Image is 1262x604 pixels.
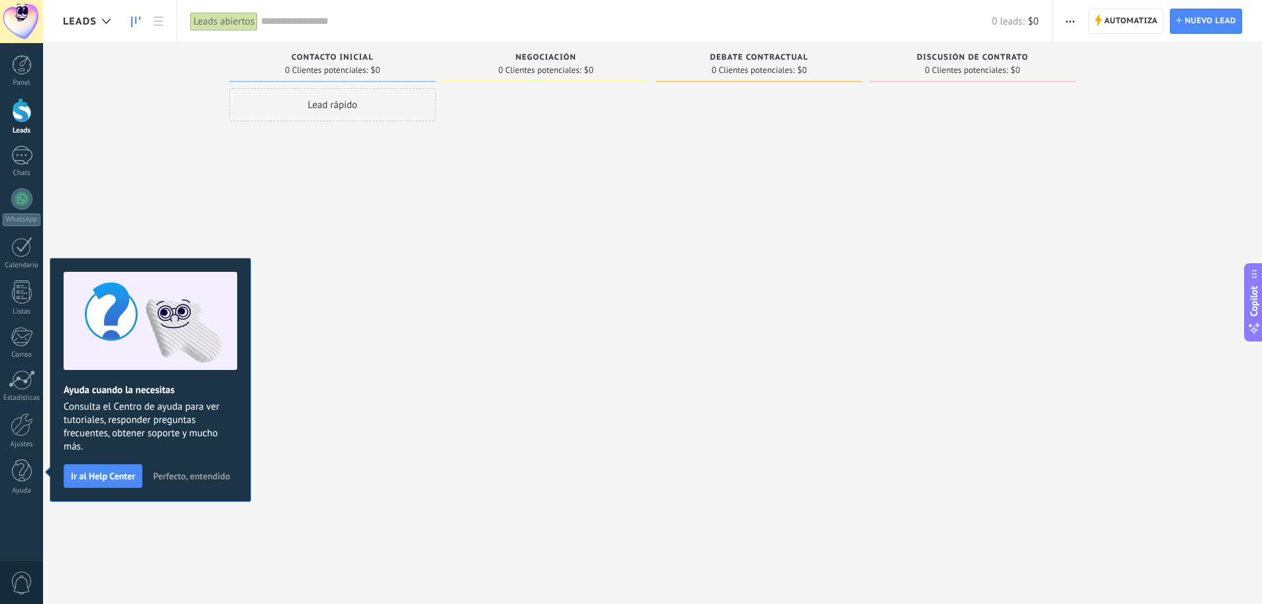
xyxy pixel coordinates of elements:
span: $0 [798,66,807,74]
span: Nuevo lead [1184,9,1236,33]
span: Perfecto, entendido [153,471,230,481]
span: Copilot [1247,286,1261,316]
div: Lead rápido [229,88,436,121]
span: 0 leads: [992,15,1024,28]
span: Automatiza [1104,9,1158,33]
span: 0 Clientes potenciales: [498,66,581,74]
h2: Ayuda cuando la necesitas [64,384,237,396]
div: Chats [3,169,41,178]
div: Listas [3,308,41,316]
span: $0 [584,66,594,74]
a: Leads [125,9,147,34]
span: Contacto inicial [291,53,374,62]
a: Lista [147,9,170,34]
div: Leads abiertos [190,12,258,31]
div: WhatsApp [3,213,40,226]
span: Ir al Help Center [71,471,135,481]
span: 0 Clientes potenciales: [285,66,368,74]
span: 0 Clientes potenciales: [711,66,794,74]
span: Discusión de contrato [917,53,1028,62]
span: $0 [1028,15,1039,28]
a: Nuevo lead [1170,9,1242,34]
button: Más [1061,9,1080,34]
span: $0 [1011,66,1020,74]
button: Perfecto, entendido [147,466,236,486]
div: Correo [3,351,41,359]
span: 0 Clientes potenciales: [925,66,1008,74]
div: Panel [3,79,41,88]
div: Debate contractual [662,53,856,64]
span: Leads [63,15,97,28]
div: Contacto inicial [236,53,429,64]
span: $0 [371,66,380,74]
a: Automatiza [1088,9,1164,34]
div: Leads [3,127,41,135]
span: Debate contractual [710,53,808,62]
span: Consulta el Centro de ayuda para ver tutoriales, responder preguntas frecuentes, obtener soporte ... [64,400,237,453]
div: Discusión de contrato [876,53,1069,64]
div: Ajustes [3,440,41,449]
div: Estadísticas [3,394,41,402]
button: Ir al Help Center [64,464,142,488]
div: Negociación [449,53,643,64]
div: Ayuda [3,487,41,495]
div: Calendario [3,261,41,270]
span: Negociación [515,53,576,62]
